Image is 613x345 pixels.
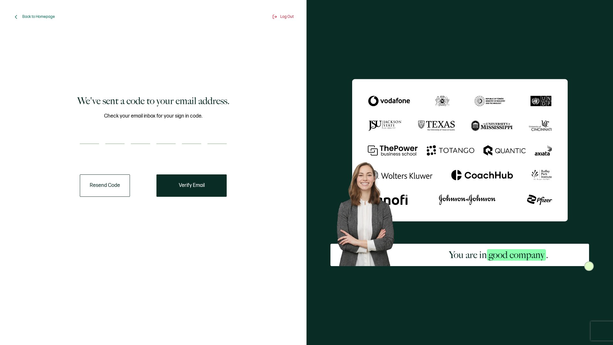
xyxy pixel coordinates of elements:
span: good company [487,249,546,261]
h2: You are in . [449,249,548,261]
span: Check your email inbox for your sign in code. [104,112,202,120]
button: Resend Code [80,174,130,197]
span: Verify Email [179,183,205,188]
span: Log Out [280,14,294,19]
img: Sertifier Signup [584,261,594,271]
h1: We've sent a code to your email address. [77,95,230,107]
img: Sertifier Signup - You are in <span class="strong-h">good company</span>. Hero [330,157,408,266]
button: Verify Email [156,174,227,197]
img: Sertifier We've sent a code to your email address. [352,79,568,221]
span: Back to Homepage [22,14,55,19]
